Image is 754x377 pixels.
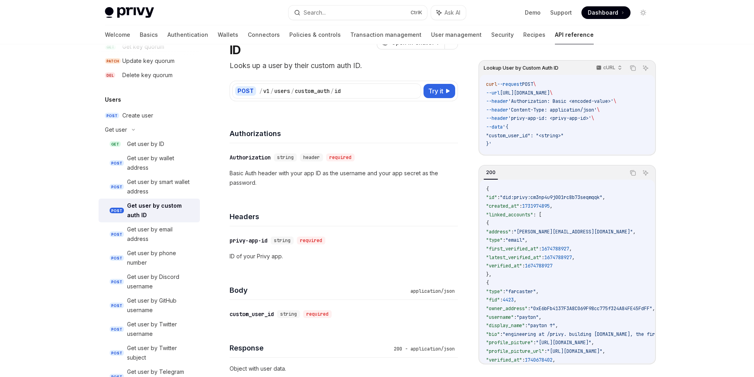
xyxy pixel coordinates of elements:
[505,237,525,243] span: "email"
[105,125,127,135] div: Get user
[602,194,605,201] span: ,
[99,246,200,270] a: POSTGet user by phone number
[486,348,544,354] span: "profile_picture_url"
[640,63,651,73] button: Ask AI
[230,343,391,353] h4: Response
[525,322,528,329] span: :
[528,305,530,312] span: :
[541,246,569,252] span: 1674788927
[486,98,508,104] span: --header
[486,203,519,209] span: "created_at"
[127,248,195,267] div: Get user by phone number
[486,305,528,312] span: "owner_address"
[652,305,655,312] span: ,
[110,231,124,237] span: POST
[230,169,458,188] p: Basic Auth header with your app ID as the username and your app secret as the password.
[99,341,200,365] a: POSTGet user by Twitter subject
[99,199,200,222] a: POSTGet user by custom auth ID
[628,168,638,178] button: Copy the contents from the code block
[235,86,256,96] div: POST
[486,194,497,201] span: "id"
[99,222,200,246] a: POSTGet user by email address
[603,64,615,71] p: cURL
[140,25,158,44] a: Basics
[105,72,115,78] span: DEL
[99,108,200,123] a: POSTCreate user
[230,364,458,373] p: Object with user data.
[391,345,458,353] div: 200 - application/json
[105,7,154,18] img: light logo
[122,70,173,80] div: Delete key quorum
[503,288,505,295] span: :
[99,68,200,82] a: DELDelete key quorum
[497,81,522,87] span: --request
[350,25,422,44] a: Transaction management
[127,320,195,339] div: Get user by Twitter username
[230,60,458,71] p: Looks up a user by their custom auth ID.
[99,151,200,175] a: POSTGet user by wallet address
[550,9,572,17] a: Support
[230,153,271,161] div: Authorization
[486,254,541,261] span: "latest_verified_at"
[539,246,541,252] span: :
[444,9,460,17] span: Ask AI
[544,348,547,354] span: :
[110,255,124,261] span: POST
[505,288,536,295] span: "farcaster"
[110,160,124,166] span: POST
[547,348,602,354] span: "[URL][DOMAIN_NAME]"
[533,212,541,218] span: : [
[486,133,564,139] span: "custom_user_id": "<string>"
[230,211,458,222] h4: Headers
[539,314,541,320] span: ,
[553,357,555,363] span: ,
[544,254,572,261] span: 1674788927
[326,153,355,161] div: required
[533,81,536,87] span: \
[289,6,427,20] button: Search...CtrlK
[127,225,195,244] div: Get user by email address
[486,90,500,96] span: --url
[230,128,458,139] h4: Authorizations
[127,272,195,291] div: Get user by Discord username
[230,237,268,244] div: privy-app-id
[105,25,130,44] a: Welcome
[127,343,195,362] div: Get user by Twitter subject
[259,87,262,95] div: /
[500,331,503,337] span: :
[486,314,514,320] span: "username"
[555,322,558,329] span: ,
[330,87,334,95] div: /
[486,280,489,286] span: {
[263,87,270,95] div: v1
[508,115,591,121] span: 'privy-app-id: <privy-app-id>'
[486,229,511,235] span: "address"
[486,115,508,121] span: --header
[297,237,325,244] div: required
[110,326,124,332] span: POST
[274,87,290,95] div: users
[530,305,652,312] span: "0xE6bFb4137F3A8C069F98cc775f324A84FE45FdFF"
[486,271,492,278] span: },
[270,87,273,95] div: /
[519,203,522,209] span: :
[613,98,616,104] span: \
[99,317,200,341] a: POSTGet user by Twitter username
[230,285,407,296] h4: Body
[602,348,605,354] span: ,
[511,229,514,235] span: :
[525,237,528,243] span: ,
[431,25,482,44] a: User management
[99,137,200,151] a: GETGet user by ID
[167,25,208,44] a: Authentication
[497,194,500,201] span: :
[503,297,514,303] span: 4423
[99,294,200,317] a: POSTGet user by GitHub username
[517,314,539,320] span: "payton"
[536,288,539,295] span: ,
[486,237,503,243] span: "type"
[569,246,572,252] span: ,
[110,279,124,285] span: POST
[550,90,553,96] span: \
[522,263,525,269] span: :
